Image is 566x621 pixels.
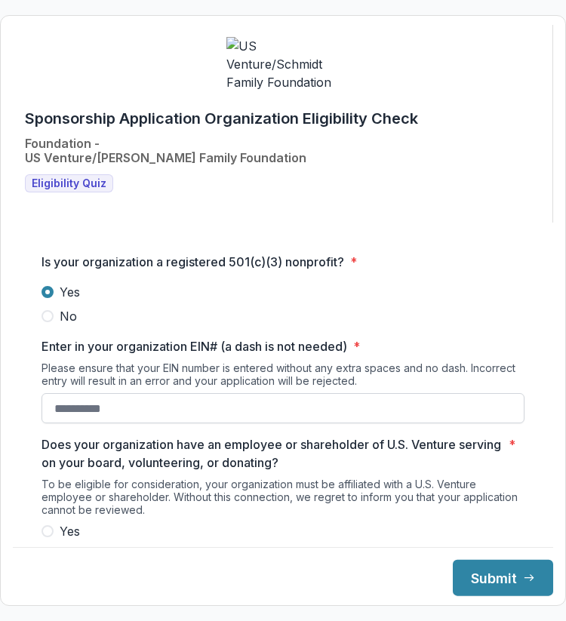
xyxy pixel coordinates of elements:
[42,253,344,271] p: Is your organization a registered 501(c)(3) nonprofit?
[42,435,503,472] p: Does your organization have an employee or shareholder of U.S. Venture serving on your board, vol...
[32,177,106,190] span: Eligibility Quiz
[226,37,340,91] img: US Venture/Schmidt Family Foundation
[60,307,77,325] span: No
[453,560,553,596] button: Submit
[42,478,524,522] div: To be eligible for consideration, your organization must be affiliated with a U.S. Venture employ...
[42,337,347,355] p: Enter in your organization EIN# (a dash is not needed)
[42,361,524,393] div: Please ensure that your EIN number is entered without any extra spaces and no dash. Incorrect ent...
[60,283,80,301] span: Yes
[25,109,418,128] h1: Sponsorship Application Organization Eligibility Check
[25,137,306,165] h2: Foundation - US Venture/[PERSON_NAME] Family Foundation
[60,522,80,540] span: Yes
